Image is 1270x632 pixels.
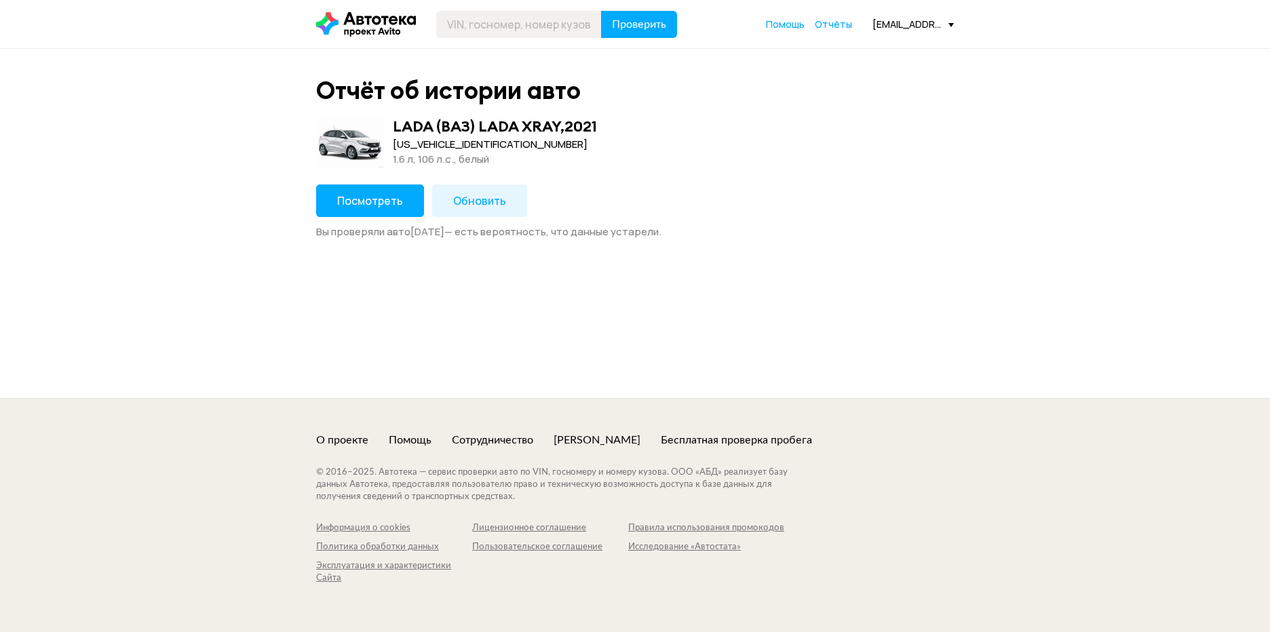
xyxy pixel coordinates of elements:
a: Лицензионное соглашение [472,522,628,534]
a: Эксплуатация и характеристики Сайта [316,560,472,585]
a: Информация о cookies [316,522,472,534]
button: Посмотреть [316,184,424,217]
a: Отчёты [815,18,852,31]
div: [US_VEHICLE_IDENTIFICATION_NUMBER] [393,137,597,152]
a: О проекте [316,433,368,448]
div: © 2016– 2025 . Автотека — сервис проверки авто по VIN, госномеру и номеру кузова. ООО «АБД» реали... [316,467,815,503]
a: Помощь [389,433,431,448]
span: Обновить [453,193,506,208]
button: Проверить [601,11,677,38]
a: Политика обработки данных [316,541,472,553]
div: 1.6 л, 106 л.c., белый [393,152,597,167]
span: Посмотреть [337,193,403,208]
a: Правила использования промокодов [628,522,784,534]
span: Проверить [612,19,666,30]
div: Вы проверяли авто [DATE] — есть вероятность, что данные устарели. [316,225,954,239]
div: Отчёт об истории авто [316,76,581,105]
div: [EMAIL_ADDRESS][DOMAIN_NAME] [872,18,954,31]
a: Бесплатная проверка пробега [661,433,812,448]
a: Помощь [766,18,805,31]
a: Исследование «Автостата» [628,541,784,553]
a: Пользовательское соглашение [472,541,628,553]
a: Сотрудничество [452,433,533,448]
div: LADA (ВАЗ) LADA XRAY , 2021 [393,117,597,135]
a: [PERSON_NAME] [554,433,640,448]
input: VIN, госномер, номер кузова [436,11,602,38]
button: Обновить [432,184,527,217]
